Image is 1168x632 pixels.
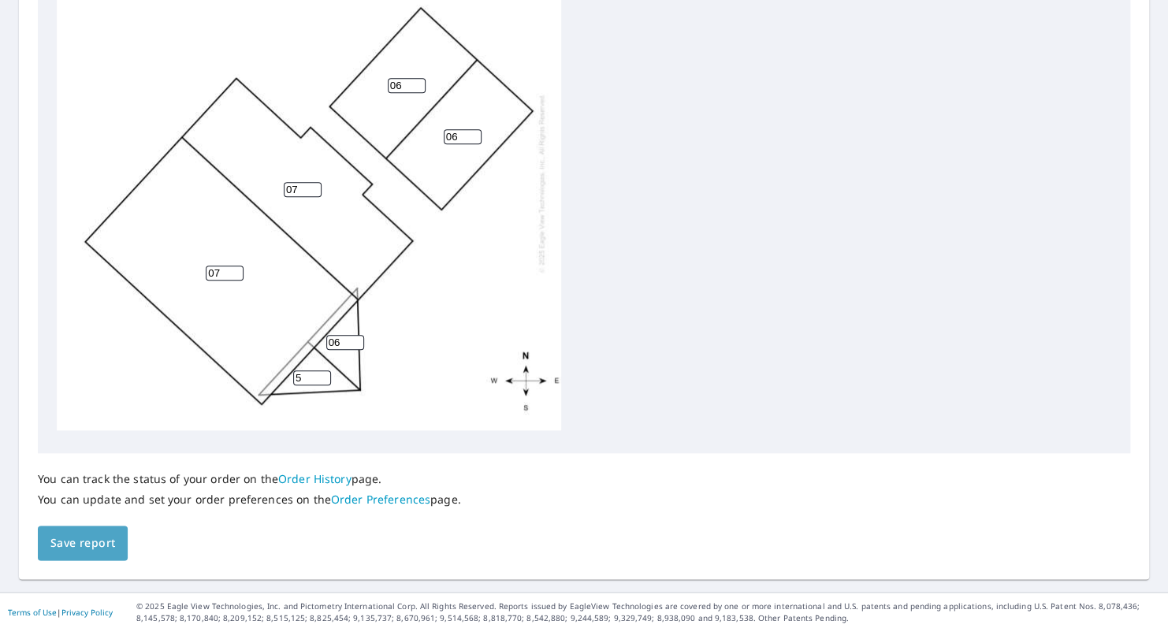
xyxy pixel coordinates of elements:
[61,607,113,618] a: Privacy Policy
[8,608,113,617] p: |
[278,471,352,486] a: Order History
[136,600,1160,624] p: © 2025 Eagle View Technologies, Inc. and Pictometry International Corp. All Rights Reserved. Repo...
[38,526,128,561] button: Save report
[50,533,115,553] span: Save report
[331,492,430,507] a: Order Preferences
[8,607,57,618] a: Terms of Use
[38,472,461,486] p: You can track the status of your order on the page.
[38,493,461,507] p: You can update and set your order preferences on the page.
